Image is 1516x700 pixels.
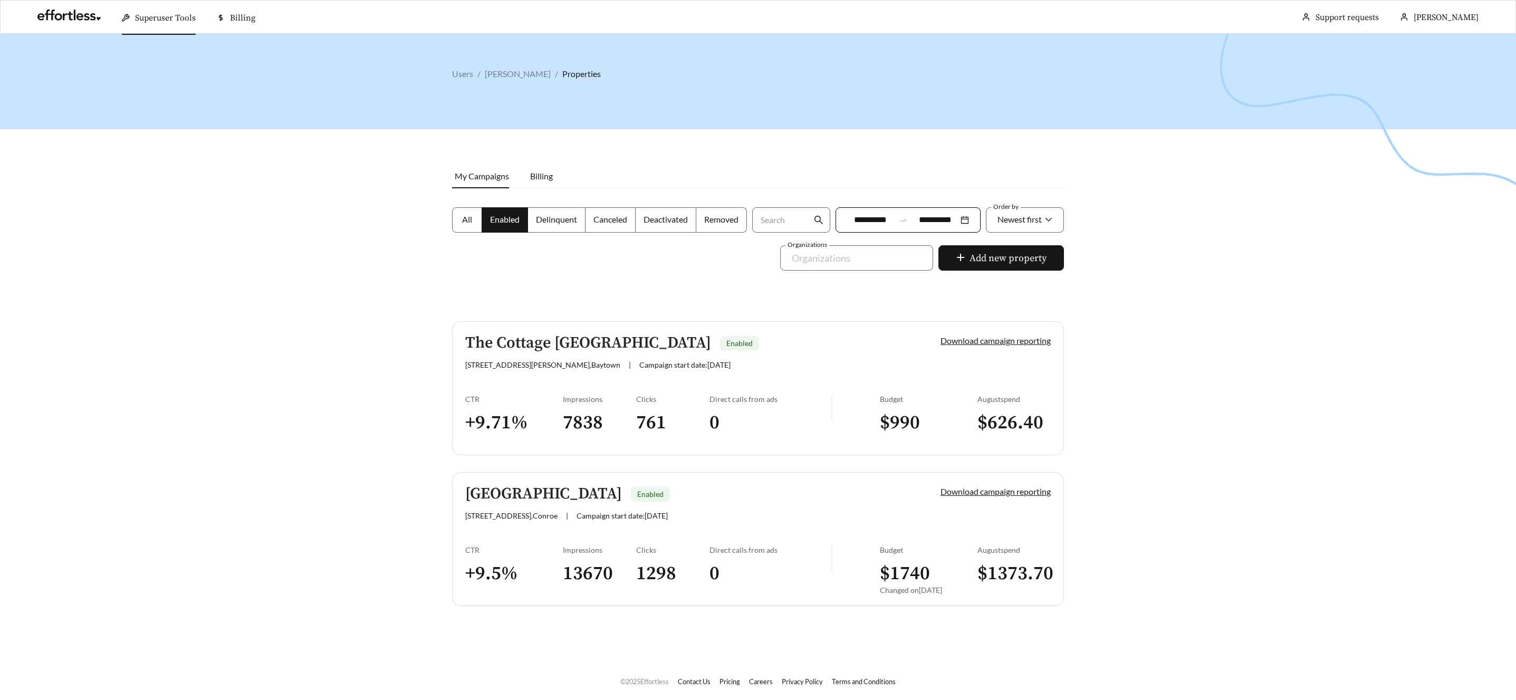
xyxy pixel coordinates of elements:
[956,253,965,264] span: plus
[639,360,731,369] span: Campaign start date: [DATE]
[704,214,738,224] span: Removed
[465,562,563,586] h3: + 9.5 %
[563,562,636,586] h3: 13670
[977,562,1051,586] h3: $ 1373.70
[977,395,1051,404] div: August spend
[880,545,977,554] div: Budget
[898,215,908,225] span: swap-right
[898,215,908,225] span: to
[709,562,831,586] h3: 0
[880,411,977,435] h3: $ 990
[462,214,472,224] span: All
[490,214,520,224] span: Enabled
[880,562,977,586] h3: $ 1740
[530,171,553,181] span: Billing
[465,334,711,352] h5: The Cottage [GEOGRAPHIC_DATA]
[593,214,627,224] span: Canceled
[465,485,622,503] h5: [GEOGRAPHIC_DATA]
[941,486,1051,496] a: Download campaign reporting
[452,472,1064,606] a: [GEOGRAPHIC_DATA]Enabled[STREET_ADDRESS],Conroe|Campaign start date:[DATE]Download campaign repor...
[629,360,631,369] span: |
[831,545,832,571] img: line
[636,395,709,404] div: Clicks
[709,395,831,404] div: Direct calls from ads
[636,411,709,435] h3: 761
[709,411,831,435] h3: 0
[938,245,1064,271] button: plusAdd new property
[970,251,1047,265] span: Add new property
[465,411,563,435] h3: + 9.71 %
[880,395,977,404] div: Budget
[566,511,568,520] span: |
[563,395,636,404] div: Impressions
[1316,12,1379,23] a: Support requests
[465,511,558,520] span: [STREET_ADDRESS] , Conroe
[997,214,1042,224] span: Newest first
[465,395,563,404] div: CTR
[230,13,255,23] span: Billing
[452,321,1064,455] a: The Cottage [GEOGRAPHIC_DATA]Enabled[STREET_ADDRESS][PERSON_NAME],Baytown|Campaign start date:[DA...
[814,215,823,225] span: search
[536,214,577,224] span: Delinquent
[637,490,664,498] span: Enabled
[563,545,636,554] div: Impressions
[977,411,1051,435] h3: $ 626.40
[644,214,688,224] span: Deactivated
[135,13,196,23] span: Superuser Tools
[1414,12,1479,23] span: [PERSON_NAME]
[636,562,709,586] h3: 1298
[726,339,753,348] span: Enabled
[465,360,620,369] span: [STREET_ADDRESS][PERSON_NAME] , Baytown
[709,545,831,554] div: Direct calls from ads
[465,545,563,554] div: CTR
[831,395,832,420] img: line
[636,545,709,554] div: Clicks
[977,545,1051,554] div: August spend
[563,411,636,435] h3: 7838
[880,586,977,594] div: Changed on [DATE]
[577,511,668,520] span: Campaign start date: [DATE]
[455,171,509,181] span: My Campaigns
[941,335,1051,346] a: Download campaign reporting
